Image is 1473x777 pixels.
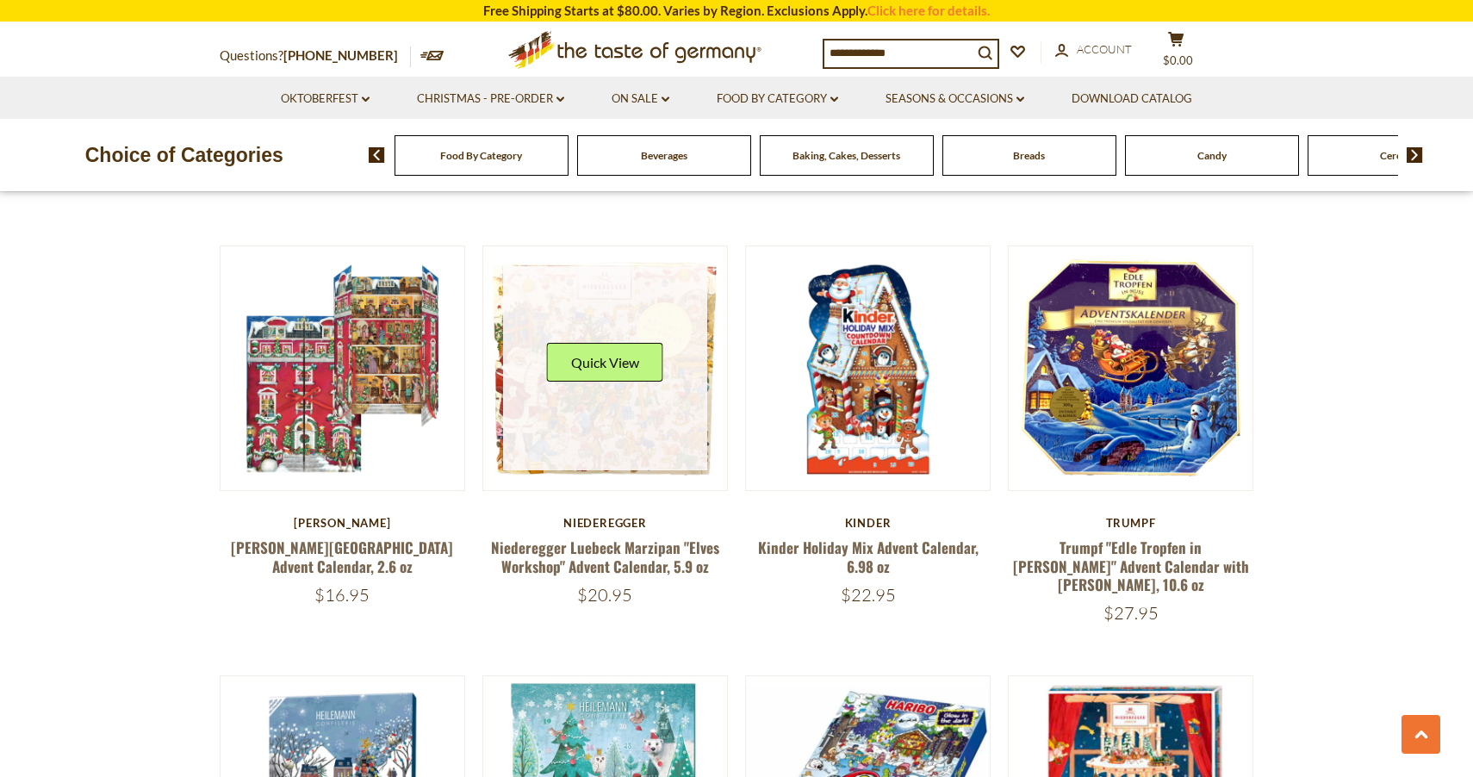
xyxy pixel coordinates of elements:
[281,90,370,109] a: Oktoberfest
[547,343,663,382] button: Quick View
[221,246,464,490] img: Windel Manor House Advent Calendar, 2.6 oz
[1009,246,1252,490] img: Trumpf "Edle Tropfen in Nuss" Advent Calendar with Brandy Pralines, 10.6 oz
[841,584,896,606] span: $22.95
[1013,537,1249,595] a: Trumpf "Edle Tropfen in [PERSON_NAME]" Advent Calendar with [PERSON_NAME], 10.6 oz
[1077,42,1132,56] span: Account
[1150,31,1202,74] button: $0.00
[483,246,727,490] img: Niederegger Luebeck Marzipan "Elves Workshop" Advent Calendar, 5.9 oz
[867,3,990,18] a: Click here for details.
[220,516,465,530] div: [PERSON_NAME]
[746,246,990,490] img: Kinder Holiday Mix Advent Calendar, 6.98 oz
[1380,149,1409,162] a: Cereal
[220,45,411,67] p: Questions?
[231,537,453,576] a: [PERSON_NAME][GEOGRAPHIC_DATA] Advent Calendar, 2.6 oz
[1055,40,1132,59] a: Account
[758,537,979,576] a: Kinder Holiday Mix Advent Calendar, 6.98 oz
[1072,90,1192,109] a: Download Catalog
[417,90,564,109] a: Christmas - PRE-ORDER
[440,149,522,162] a: Food By Category
[283,47,398,63] a: [PHONE_NUMBER]
[1407,147,1423,163] img: next arrow
[1197,149,1227,162] a: Candy
[1008,516,1253,530] div: Trumpf
[482,516,728,530] div: Niederegger
[491,537,719,576] a: Niederegger Luebeck Marzipan "Elves Workshop" Advent Calendar, 5.9 oz
[745,516,991,530] div: Kinder
[641,149,687,162] a: Beverages
[369,147,385,163] img: previous arrow
[314,584,370,606] span: $16.95
[612,90,669,109] a: On Sale
[1163,53,1193,67] span: $0.00
[1013,149,1045,162] a: Breads
[792,149,900,162] a: Baking, Cakes, Desserts
[577,584,632,606] span: $20.95
[886,90,1024,109] a: Seasons & Occasions
[1103,602,1159,624] span: $27.95
[717,90,838,109] a: Food By Category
